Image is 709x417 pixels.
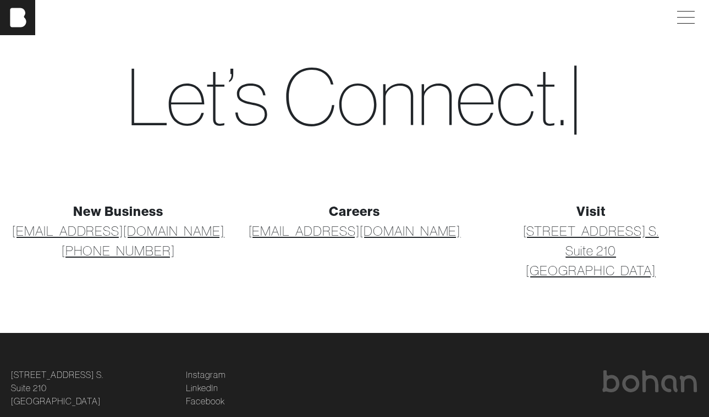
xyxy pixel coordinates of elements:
[127,46,270,146] span: Let’s
[186,368,226,381] a: Instagram
[479,201,702,221] div: Visit
[7,201,230,221] div: New Business
[12,221,224,241] a: [EMAIL_ADDRESS][DOMAIN_NAME]
[568,46,583,146] span: |
[243,201,466,221] div: Careers
[186,381,218,394] a: LinkedIn
[11,368,103,408] a: [STREET_ADDRESS] S.Suite 210[GEOGRAPHIC_DATA]
[186,394,225,408] a: Facebook
[523,221,659,280] a: [STREET_ADDRESS] S.Suite 210[GEOGRAPHIC_DATA]
[249,221,461,241] a: [EMAIL_ADDRESS][DOMAIN_NAME]
[62,241,175,260] a: [PHONE_NUMBER]
[283,46,568,146] span: C o n n e c t .
[601,370,698,392] img: bohan logo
